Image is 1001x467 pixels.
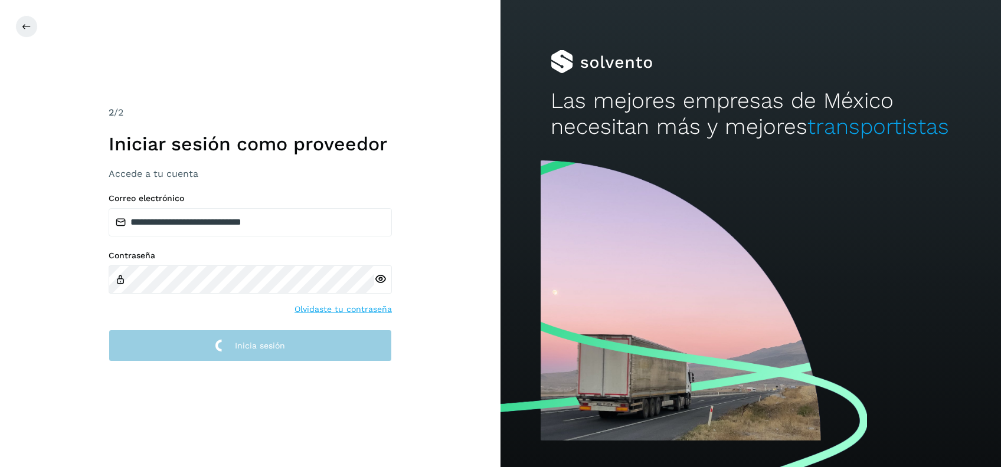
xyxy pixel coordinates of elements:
[109,107,114,118] span: 2
[109,168,392,179] h3: Accede a tu cuenta
[807,114,949,139] span: transportistas
[109,133,392,155] h1: Iniciar sesión como proveedor
[109,251,392,261] label: Contraseña
[109,106,392,120] div: /2
[235,341,285,350] span: Inicia sesión
[109,330,392,362] button: Inicia sesión
[551,88,951,140] h2: Las mejores empresas de México necesitan más y mejores
[109,193,392,203] label: Correo electrónico
[295,303,392,315] a: Olvidaste tu contraseña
